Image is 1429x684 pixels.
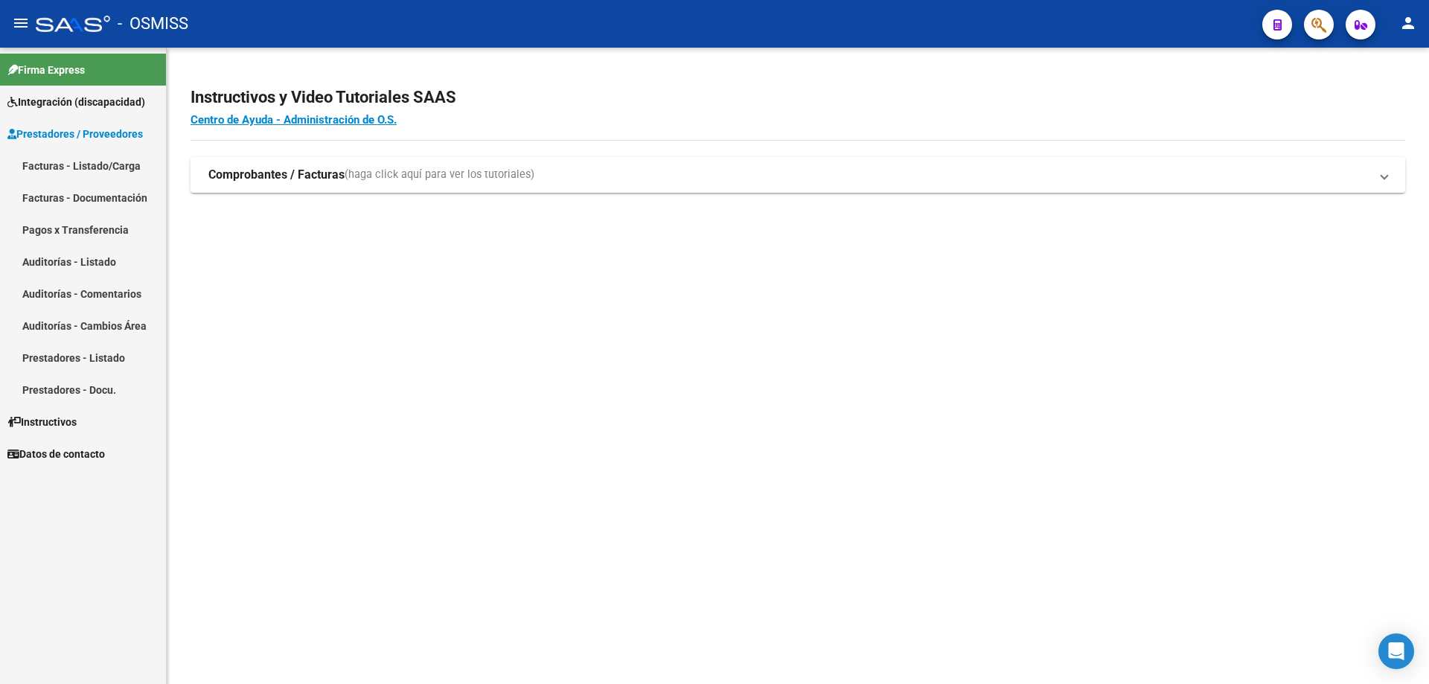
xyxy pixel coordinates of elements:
span: Firma Express [7,62,85,78]
span: Integración (discapacidad) [7,94,145,110]
h2: Instructivos y Video Tutoriales SAAS [191,83,1405,112]
mat-expansion-panel-header: Comprobantes / Facturas(haga click aquí para ver los tutoriales) [191,157,1405,193]
mat-icon: person [1399,14,1417,32]
strong: Comprobantes / Facturas [208,167,345,183]
span: Prestadores / Proveedores [7,126,143,142]
div: Open Intercom Messenger [1378,633,1414,669]
span: Instructivos [7,414,77,430]
span: - OSMISS [118,7,188,40]
span: (haga click aquí para ver los tutoriales) [345,167,534,183]
a: Centro de Ayuda - Administración de O.S. [191,113,397,127]
mat-icon: menu [12,14,30,32]
span: Datos de contacto [7,446,105,462]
